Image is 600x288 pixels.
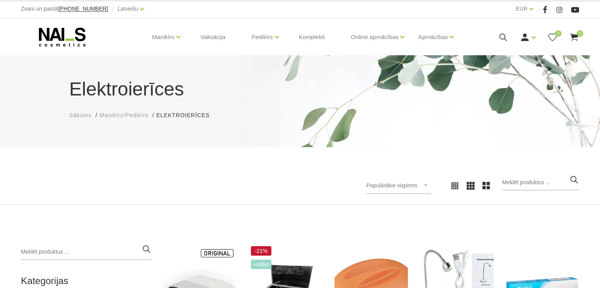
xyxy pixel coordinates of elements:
[502,175,579,191] input: Meklēt produktus ...
[194,18,232,56] a: Vaksācija
[58,6,108,12] a: [PHONE_NUMBER]
[351,21,398,53] a: Online apmācības
[21,4,108,14] div: Zvani un pasūti
[577,30,583,37] span: 0
[251,21,273,53] a: Pedikīrs
[366,182,417,189] span: Populārākie vispirms
[251,246,271,256] span: -21%
[156,111,217,120] li: Elektroierīces
[293,18,331,56] a: Komplekti
[555,30,561,37] span: 0
[118,4,138,13] a: Latviešu
[69,112,92,118] span: Sākums
[251,260,271,269] span: +Video
[569,32,579,42] a: 0
[152,21,175,53] a: Manikīrs
[99,111,148,120] a: Manikīrs/Pedikīrs
[69,75,531,103] h1: Elektroierīces
[99,112,148,118] span: Manikīrs/Pedikīrs
[112,4,114,14] span: |
[21,244,151,260] input: Meklēt produktus ...
[548,32,557,42] a: 0
[418,21,448,53] a: Apmācības
[69,111,92,120] a: Sākums
[21,276,151,286] h2: Kategorijas
[516,4,528,13] a: EUR
[537,4,539,14] span: |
